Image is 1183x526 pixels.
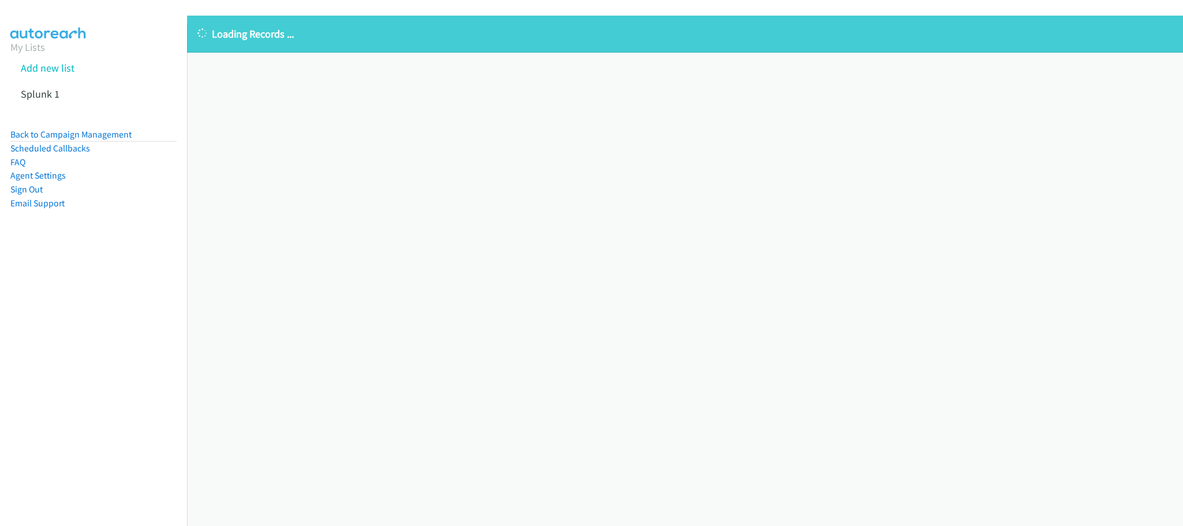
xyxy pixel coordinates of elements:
[10,129,132,140] a: Back to Campaign Management
[197,26,1173,42] p: Loading Records ...
[10,40,45,54] a: My Lists
[10,170,66,181] a: Agent Settings
[10,157,25,168] a: FAQ
[10,184,43,195] a: Sign Out
[21,87,59,101] a: Splunk 1
[21,61,74,75] a: Add new list
[10,143,90,154] a: Scheduled Callbacks
[10,198,65,209] a: Email Support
